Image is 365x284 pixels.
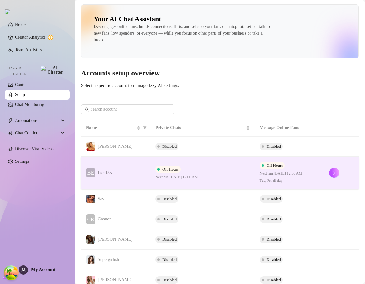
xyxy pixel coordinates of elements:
[260,178,319,184] span: Tue, Fri all day
[155,124,245,131] span: Private Chats
[162,217,177,221] span: Disabled
[162,144,177,149] span: Disabled
[8,118,13,123] span: thunderbolt
[260,171,319,176] span: Next run: [DATE] 12:00 AM
[15,102,44,107] a: Chat Monitoring
[329,168,339,178] button: right
[86,142,95,151] img: Mikayla
[98,170,113,175] span: BestDev
[85,107,89,112] span: search
[98,257,119,262] span: Supergirlish
[143,126,147,130] span: filter
[86,195,95,203] img: Sav
[267,257,281,262] span: Disabled
[15,22,26,27] a: Home
[41,66,65,75] img: AI Chatter
[267,237,281,242] span: Disabled
[15,116,59,126] span: Automations
[162,237,177,242] span: Disabled
[267,196,281,201] span: Disabled
[15,32,65,42] a: Creator Analytics exclamation-circle
[267,163,283,168] span: Off Hours
[9,65,38,77] span: Izzy AI Chatter
[15,147,54,151] a: Discover Viral Videos
[86,235,95,244] img: Ivan
[15,47,42,52] a: Team Analytics
[332,171,336,175] span: right
[87,215,94,224] span: CR
[267,217,281,221] span: Disabled
[98,144,132,149] span: [PERSON_NAME]
[31,267,55,272] span: My Account
[162,196,177,201] span: Disabled
[162,257,177,262] span: Disabled
[15,128,59,138] span: Chat Copilot
[94,15,161,23] h2: Your AI Chat Assistant
[94,23,270,43] div: Izzy engages online fans, builds connections, flirts, and sells to your fans on autopilot. Let he...
[15,92,25,97] a: Setup
[5,9,10,14] img: logo.svg
[15,159,29,164] a: Settings
[8,131,12,135] img: Chat Copilot
[150,119,255,137] th: Private Chats
[81,119,150,137] th: Name
[98,277,132,282] span: [PERSON_NAME]
[5,267,17,279] button: Open Tanstack query devtools
[86,124,135,131] span: Name
[162,167,179,171] span: Off Hours
[155,174,250,180] span: Next run: [DATE] 12:00 AM
[87,168,94,177] span: BE
[255,119,324,137] th: Message Online Fans
[98,237,132,242] span: [PERSON_NAME]
[162,277,177,282] span: Disabled
[98,196,104,201] span: Sav
[81,83,179,88] span: Select a specific account to manage Izzy AI settings.
[98,217,111,221] span: Creator
[3,275,7,279] span: build
[142,123,148,132] span: filter
[81,68,359,78] h3: Accounts setup overview
[90,106,166,113] input: Search account
[267,277,281,282] span: Disabled
[15,82,29,87] a: Content
[86,255,95,264] img: Supergirlish
[21,268,26,272] span: user
[267,144,281,149] span: Disabled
